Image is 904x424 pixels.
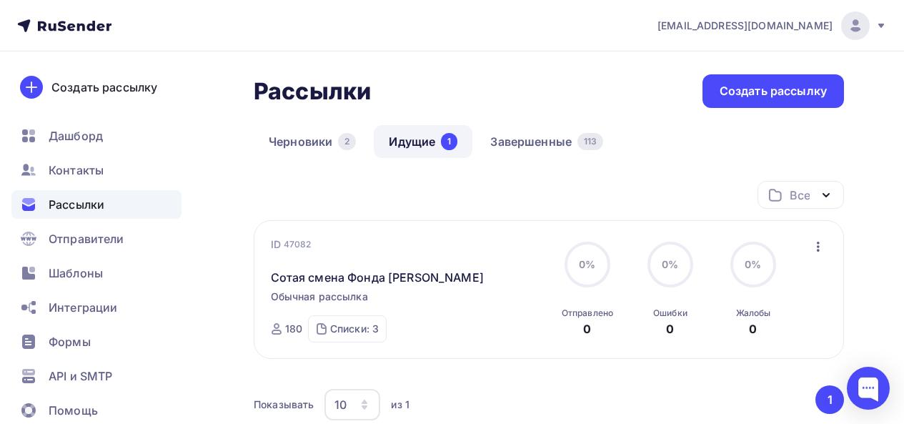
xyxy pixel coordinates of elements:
a: Формы [11,327,182,356]
div: 0 [583,320,591,337]
span: Интеграции [49,299,117,316]
ul: Pagination [813,385,845,414]
a: Завершенные113 [475,125,618,158]
span: 47082 [284,237,312,252]
a: Дашборд [11,122,182,150]
div: 180 [285,322,302,336]
span: ID [271,237,281,252]
a: Контакты [11,156,182,184]
h2: Рассылки [254,77,371,106]
div: 113 [577,133,603,150]
span: 0% [579,258,595,270]
span: API и SMTP [49,368,112,385]
a: Сотая смена Фонда [PERSON_NAME] [271,269,484,286]
span: Обычная рассылка [271,290,368,304]
div: Все [790,187,810,204]
a: Шаблоны [11,259,182,287]
button: Go to page 1 [815,385,844,414]
a: Рассылки [11,190,182,219]
div: Списки: 3 [330,322,379,336]
span: 0% [745,258,761,270]
div: 0 [666,320,674,337]
a: Отправители [11,225,182,253]
span: Рассылки [49,196,104,213]
div: 10 [334,396,347,413]
span: 0% [662,258,678,270]
button: Все [758,181,844,209]
span: Дашборд [49,127,103,144]
div: 0 [749,320,757,337]
span: Контакты [49,162,104,179]
button: 10 [324,388,381,421]
a: [EMAIL_ADDRESS][DOMAIN_NAME] [657,11,887,40]
span: Помощь [49,402,98,419]
div: Создать рассылку [51,79,157,96]
a: Идущие1 [374,125,472,158]
div: 1 [441,133,457,150]
span: Отправители [49,230,124,247]
div: Ошибки [653,307,687,319]
span: Формы [49,333,91,350]
div: Отправлено [562,307,613,319]
div: 2 [338,133,356,150]
div: Жалобы [736,307,771,319]
div: из 1 [391,398,409,412]
a: Черновики2 [254,125,371,158]
div: Создать рассылку [720,83,827,99]
span: Шаблоны [49,265,103,282]
div: Показывать [254,398,314,412]
span: [EMAIL_ADDRESS][DOMAIN_NAME] [657,19,833,33]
